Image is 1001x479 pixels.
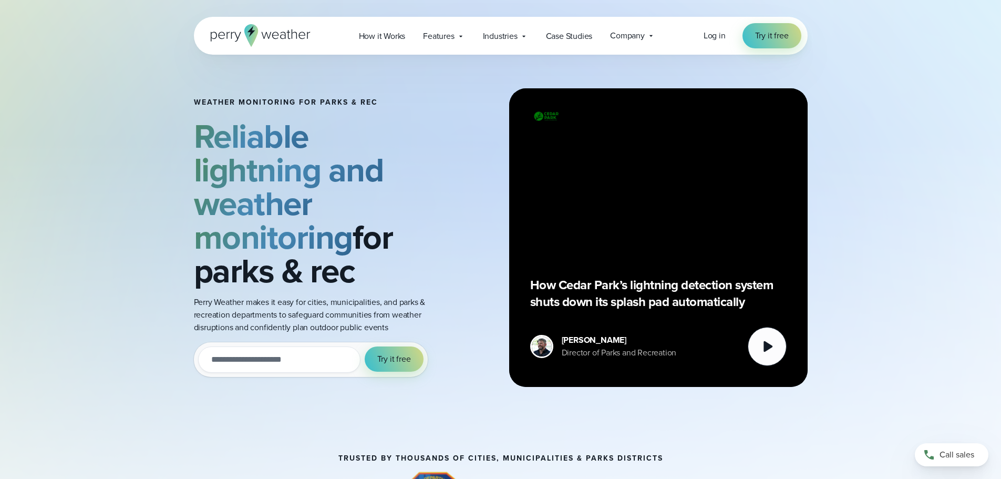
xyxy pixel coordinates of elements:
[532,337,552,356] img: Mike DeVito
[610,29,645,42] span: Company
[423,30,454,43] span: Features
[194,119,440,288] h2: for parks & rec
[915,443,988,466] a: Call sales
[350,25,415,47] a: How it Works
[194,296,440,334] p: Perry Weather makes it easy for cities, municipalities, and parks & recreation departments to saf...
[483,30,518,43] span: Industries
[359,30,406,43] span: How it Works
[194,111,384,262] strong: Reliable lightning and weather monitoring
[755,29,789,42] span: Try it free
[377,353,411,365] span: Try it free
[530,109,562,123] img: City of Cedar Parks Logo
[365,346,424,372] button: Try it free
[562,334,677,346] div: [PERSON_NAME]
[338,454,663,463] h3: Trusted by thousands of cities, municipalities & parks districts
[562,346,677,359] div: Director of Parks and Recreation
[194,98,440,107] h1: Weather Monitoring for parks & rec
[530,277,787,310] p: How Cedar Park’s lightning detection system shuts down its splash pad automatically
[546,30,593,43] span: Case Studies
[537,25,602,47] a: Case Studies
[742,23,801,48] a: Try it free
[704,29,726,42] a: Log in
[940,449,974,461] span: Call sales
